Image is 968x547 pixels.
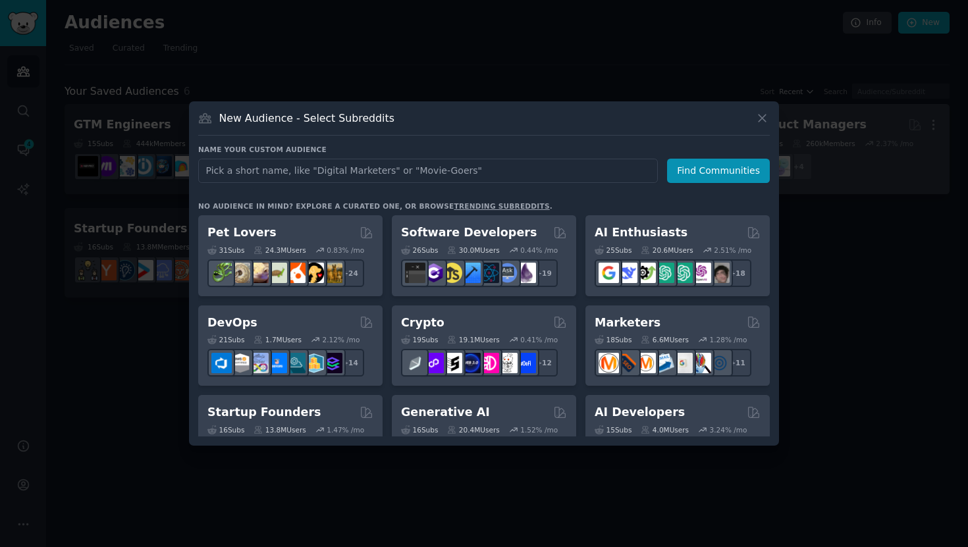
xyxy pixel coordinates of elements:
[442,263,462,283] img: learnjavascript
[198,145,770,154] h3: Name your custom audience
[442,353,462,373] img: ethstaker
[267,353,287,373] img: DevOpsLinks
[447,335,499,344] div: 19.1M Users
[401,425,438,434] div: 16 Sub s
[635,353,656,373] img: AskMarketing
[599,263,619,283] img: GoogleGeminiAI
[672,263,693,283] img: chatgpt_prompts_
[267,263,287,283] img: turtle
[667,159,770,183] button: Find Communities
[724,259,751,287] div: + 18
[230,263,250,283] img: ballpython
[447,425,499,434] div: 20.4M Users
[401,335,438,344] div: 19 Sub s
[617,263,637,283] img: DeepSeek
[401,404,490,421] h2: Generative AI
[254,246,306,255] div: 24.3M Users
[336,259,364,287] div: + 24
[672,353,693,373] img: googleads
[641,335,689,344] div: 6.6M Users
[520,335,558,344] div: 0.41 % /mo
[230,353,250,373] img: AWS_Certified_Experts
[520,246,558,255] div: 0.44 % /mo
[460,263,481,283] img: iOSProgramming
[207,425,244,434] div: 16 Sub s
[207,224,277,241] h2: Pet Lovers
[285,263,306,283] img: cockatiel
[709,263,730,283] img: ArtificalIntelligence
[322,353,342,373] img: PlatformEngineers
[710,335,747,344] div: 1.28 % /mo
[304,263,324,283] img: PetAdvice
[401,224,537,241] h2: Software Developers
[198,159,658,183] input: Pick a short name, like "Digital Marketers" or "Movie-Goers"
[635,263,656,283] img: AItoolsCatalog
[211,263,232,283] img: herpetology
[211,353,232,373] img: azuredevops
[460,353,481,373] img: web3
[423,353,444,373] img: 0xPolygon
[304,353,324,373] img: aws_cdk
[724,349,751,377] div: + 11
[595,404,685,421] h2: AI Developers
[327,425,364,434] div: 1.47 % /mo
[219,111,394,125] h3: New Audience - Select Subreddits
[497,353,518,373] img: CryptoNews
[336,349,364,377] div: + 14
[447,246,499,255] div: 30.0M Users
[595,224,687,241] h2: AI Enthusiasts
[322,263,342,283] img: dogbreed
[709,353,730,373] img: OnlineMarketing
[479,353,499,373] img: defiblockchain
[691,263,711,283] img: OpenAIDev
[423,263,444,283] img: csharp
[405,263,425,283] img: software
[595,335,632,344] div: 18 Sub s
[254,425,306,434] div: 13.8M Users
[254,335,302,344] div: 1.7M Users
[595,246,632,255] div: 25 Sub s
[401,315,444,331] h2: Crypto
[595,425,632,434] div: 15 Sub s
[641,425,689,434] div: 4.0M Users
[617,353,637,373] img: bigseo
[530,349,558,377] div: + 12
[207,404,321,421] h2: Startup Founders
[599,353,619,373] img: content_marketing
[710,425,747,434] div: 3.24 % /mo
[405,353,425,373] img: ethfinance
[714,246,751,255] div: 2.51 % /mo
[595,315,660,331] h2: Marketers
[654,353,674,373] img: Emailmarketing
[207,335,244,344] div: 21 Sub s
[691,353,711,373] img: MarketingResearch
[327,246,364,255] div: 0.83 % /mo
[198,201,552,211] div: No audience in mind? Explore a curated one, or browse .
[401,246,438,255] div: 26 Sub s
[248,263,269,283] img: leopardgeckos
[323,335,360,344] div: 2.12 % /mo
[248,353,269,373] img: Docker_DevOps
[479,263,499,283] img: reactnative
[207,246,244,255] div: 31 Sub s
[516,353,536,373] img: defi_
[285,353,306,373] img: platformengineering
[530,259,558,287] div: + 19
[497,263,518,283] img: AskComputerScience
[516,263,536,283] img: elixir
[454,202,549,210] a: trending subreddits
[520,425,558,434] div: 1.52 % /mo
[654,263,674,283] img: chatgpt_promptDesign
[207,315,257,331] h2: DevOps
[641,246,693,255] div: 20.6M Users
